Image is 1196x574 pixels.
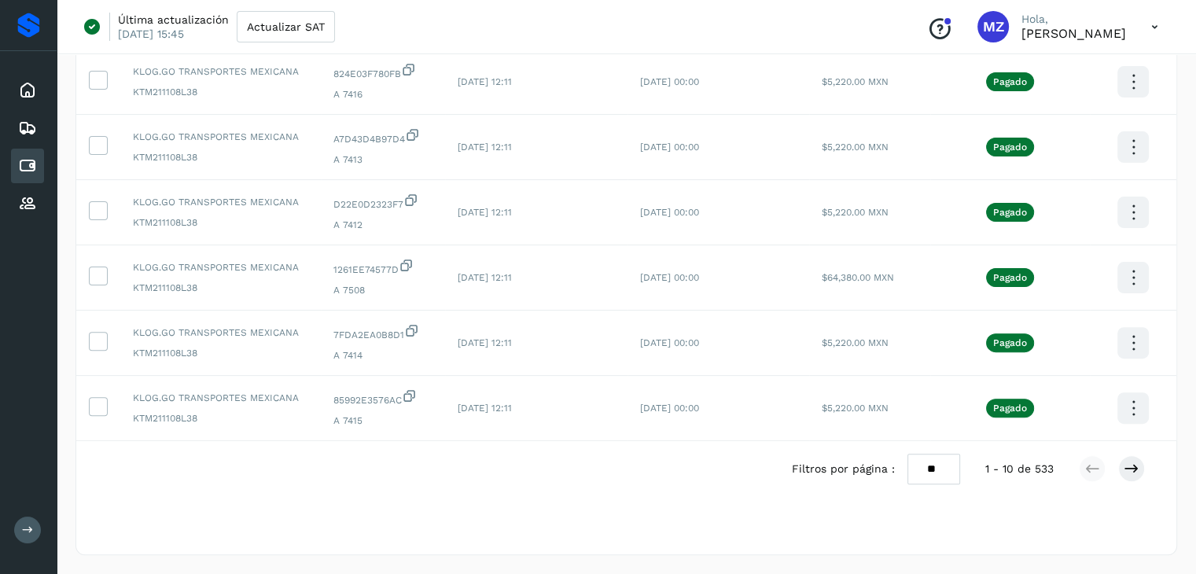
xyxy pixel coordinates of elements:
button: Actualizar SAT [237,11,335,42]
span: KLOG.GO TRANSPORTES MEXICANA [133,326,308,340]
span: D22E0D2323F7 [333,193,432,212]
span: 1261EE74577D [333,258,432,277]
p: Pagado [993,337,1027,348]
span: KTM211108L38 [133,346,308,360]
span: [DATE] 12:11 [458,337,512,348]
span: A7D43D4B97D4 [333,127,432,146]
div: Proveedores [11,186,44,221]
div: Inicio [11,73,44,108]
span: KLOG.GO TRANSPORTES MEXICANA [133,391,308,405]
span: Actualizar SAT [247,21,325,32]
span: $5,220.00 MXN [822,142,889,153]
div: Cuentas por pagar [11,149,44,183]
span: $5,220.00 MXN [822,207,889,218]
p: [DATE] 15:45 [118,27,184,41]
span: $5,220.00 MXN [822,403,889,414]
span: KTM211108L38 [133,85,308,99]
span: $64,380.00 MXN [822,272,894,283]
span: A 7415 [333,414,432,428]
span: KTM211108L38 [133,281,308,295]
span: A 7414 [333,348,432,362]
span: KTM211108L38 [133,150,308,164]
span: Filtros por página : [792,461,895,477]
span: KLOG.GO TRANSPORTES MEXICANA [133,64,308,79]
p: Mariana Zavala Uribe [1021,26,1126,41]
p: Pagado [993,142,1027,153]
span: [DATE] 12:11 [458,207,512,218]
span: KLOG.GO TRANSPORTES MEXICANA [133,260,308,274]
p: Pagado [993,403,1027,414]
span: A 7412 [333,218,432,232]
span: [DATE] 12:11 [458,272,512,283]
span: [DATE] 00:00 [640,142,699,153]
span: A 7416 [333,87,432,101]
span: $5,220.00 MXN [822,76,889,87]
span: A 7508 [333,283,432,297]
div: Embarques [11,111,44,145]
span: $5,220.00 MXN [822,337,889,348]
span: 85992E3576AC [333,388,432,407]
span: KTM211108L38 [133,411,308,425]
span: [DATE] 12:11 [458,76,512,87]
span: [DATE] 00:00 [640,76,699,87]
span: A 7413 [333,153,432,167]
span: KLOG.GO TRANSPORTES MEXICANA [133,195,308,209]
span: [DATE] 00:00 [640,337,699,348]
span: [DATE] 00:00 [640,207,699,218]
p: Pagado [993,76,1027,87]
span: KTM211108L38 [133,215,308,230]
span: [DATE] 00:00 [640,272,699,283]
p: Pagado [993,272,1027,283]
span: [DATE] 12:11 [458,403,512,414]
p: Pagado [993,207,1027,218]
span: KLOG.GO TRANSPORTES MEXICANA [133,130,308,144]
span: 7FDA2EA0B8D1 [333,323,432,342]
span: [DATE] 12:11 [458,142,512,153]
span: 1 - 10 de 533 [985,461,1054,477]
span: [DATE] 00:00 [640,403,699,414]
span: 824E03F780FB [333,62,432,81]
p: Última actualización [118,13,229,27]
p: Hola, [1021,13,1126,26]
